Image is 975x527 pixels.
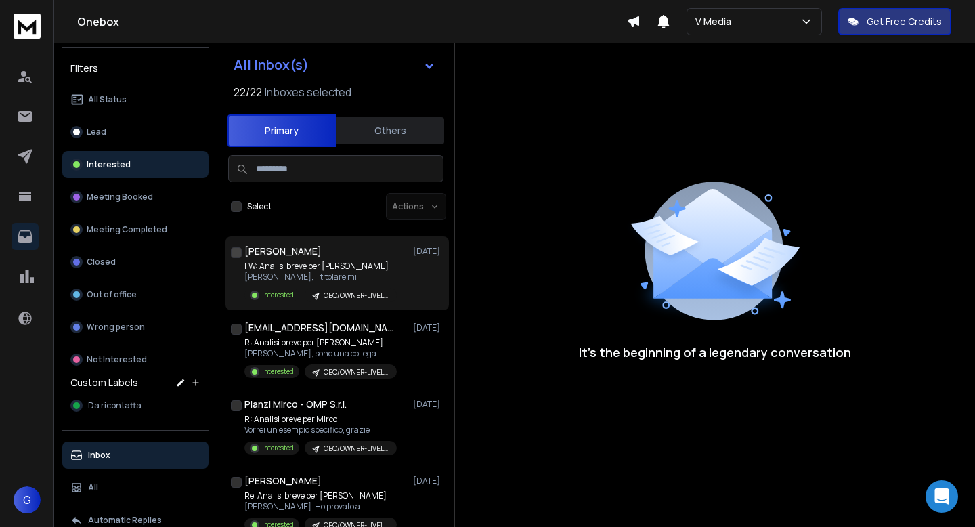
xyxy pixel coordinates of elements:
[35,35,100,46] div: Dominio: [URL]
[244,321,393,335] h1: [EMAIL_ADDRESS][DOMAIN_NAME]
[413,246,443,257] p: [DATE]
[244,425,397,436] p: Vorrei un esempio specifico, grazie
[38,22,66,33] div: v 4.0.25
[265,84,351,100] h3: Inboxes selected
[244,337,397,348] p: R: Analisi breve per [PERSON_NAME]
[62,281,209,308] button: Out of office
[70,376,138,389] h3: Custom Labels
[244,474,322,488] h1: [PERSON_NAME]
[227,114,336,147] button: Primary
[88,94,127,105] p: All Status
[62,184,209,211] button: Meeting Booked
[151,80,225,89] div: Keyword (traffico)
[87,322,145,333] p: Wrong person
[22,22,32,33] img: logo_orange.svg
[413,322,443,333] p: [DATE]
[88,515,162,526] p: Automatic Replies
[244,501,397,512] p: [PERSON_NAME]. Ho provato a
[88,400,149,411] span: Da ricontattare
[14,14,41,39] img: logo
[223,51,446,79] button: All Inbox(s)
[62,314,209,341] button: Wrong person
[87,354,147,365] p: Not Interested
[22,35,32,46] img: website_grey.svg
[336,116,444,146] button: Others
[87,224,167,235] p: Meeting Completed
[247,201,272,212] label: Select
[62,474,209,501] button: All
[77,14,627,30] h1: Onebox
[87,127,106,138] p: Lead
[62,216,209,243] button: Meeting Completed
[324,367,389,377] p: CEO/OWNER-LIVELLO 3 - CONSAPEVOLE DEL PROBLEMA-PERSONALIZZAZIONI TARGET A-TEST 1
[579,343,851,362] p: It’s the beginning of a legendary conversation
[62,86,209,113] button: All Status
[244,490,397,501] p: Re: Analisi breve per [PERSON_NAME]
[234,58,309,72] h1: All Inbox(s)
[262,290,294,300] p: Interested
[413,399,443,410] p: [DATE]
[262,443,294,453] p: Interested
[324,444,389,454] p: CEO/OWNER-LIVELLO 3 - CONSAPEVOLE DEL PROBLEMA-PERSONALIZZAZIONI TARGET A-TEST 1
[88,450,110,461] p: Inbox
[234,84,262,100] span: 22 / 22
[324,291,389,301] p: CEO/OWNER-LIVELLO 3 - CONSAPEVOLE DEL PROBLEMA-PERSONALIZZAZIONI TARGET A-TEST 1
[62,346,209,373] button: Not Interested
[262,366,294,377] p: Interested
[244,414,397,425] p: R: Analisi breve per Mirco
[62,442,209,469] button: Inbox
[14,486,41,513] button: G
[87,257,116,268] p: Closed
[56,79,67,89] img: tab_domain_overview_orange.svg
[62,392,209,419] button: Da ricontattare
[695,15,737,28] p: V Media
[62,249,209,276] button: Closed
[62,151,209,178] button: Interested
[867,15,942,28] p: Get Free Credits
[87,192,153,203] p: Meeting Booked
[413,476,443,486] p: [DATE]
[62,59,209,78] h3: Filters
[62,119,209,146] button: Lead
[244,398,347,411] h1: Pianzi Mirco - OMP S.r.l.
[87,289,137,300] p: Out of office
[244,348,397,359] p: [PERSON_NAME], sono una collega
[71,80,104,89] div: Dominio
[926,480,958,513] div: Open Intercom Messenger
[136,79,147,89] img: tab_keywords_by_traffic_grey.svg
[244,245,322,258] h1: [PERSON_NAME]
[88,482,98,493] p: All
[838,8,951,35] button: Get Free Credits
[87,159,131,170] p: Interested
[244,272,397,282] p: [PERSON_NAME], il titolare mi
[244,261,397,272] p: FW: Analisi breve per [PERSON_NAME]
